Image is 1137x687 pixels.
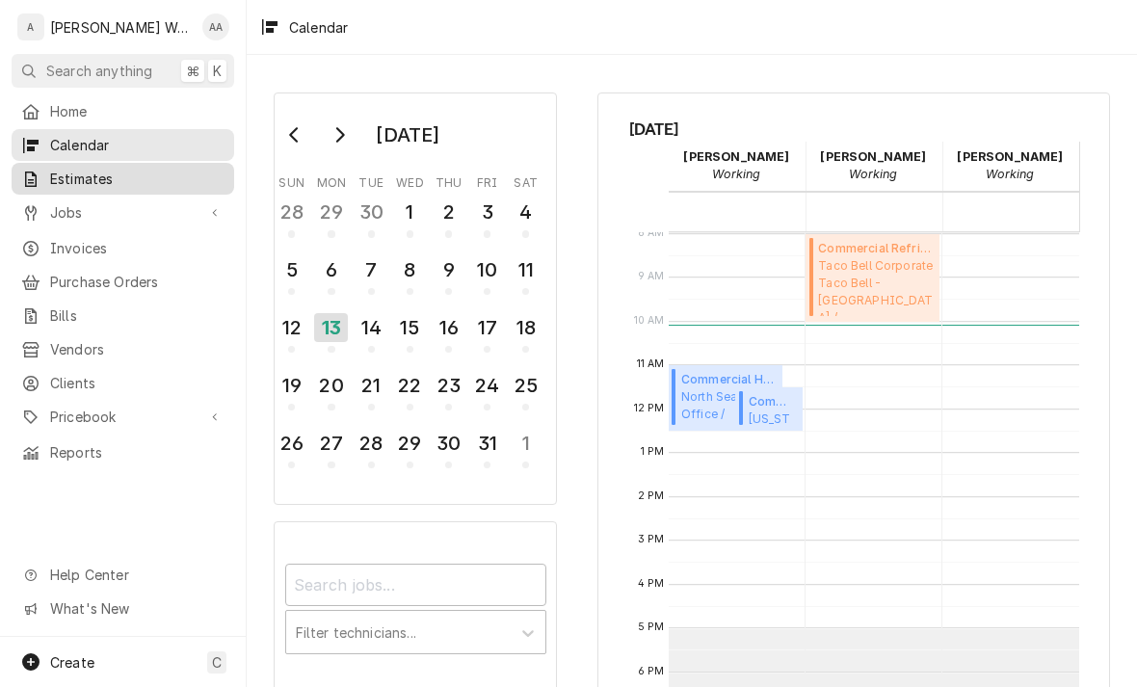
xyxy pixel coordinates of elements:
div: 4 [511,198,541,226]
div: Calendar Day Picker [274,92,557,505]
div: 28 [277,198,306,226]
th: Saturday [507,169,545,192]
span: Invoices [50,238,225,258]
div: Commercial Refrigeration Service(Active)Taco Bell CorporateTaco Bell - [GEOGRAPHIC_DATA] / [STREE... [806,234,939,322]
div: 6 [316,255,346,284]
span: 2 PM [633,489,670,504]
div: 3 [472,198,502,226]
em: Working [986,167,1034,181]
div: [PERSON_NAME] Works LLC [50,17,192,38]
div: 8 [395,255,425,284]
span: K [213,61,222,81]
div: 23 [434,371,463,400]
span: Taco Bell Corporate Taco Bell - [GEOGRAPHIC_DATA] / [STREET_ADDRESS] [818,257,934,316]
span: What's New [50,598,223,619]
span: 8 AM [633,225,670,241]
div: Caleb Anderson - Working [806,142,942,190]
em: Working [712,167,760,181]
th: Sunday [273,169,311,192]
span: Search anything [46,61,152,81]
div: 5 [277,255,306,284]
div: 21 [357,371,386,400]
a: Vendors [12,333,234,365]
div: 30 [357,198,386,226]
span: 9 AM [633,269,670,284]
div: [Service] Commercial HVAC Service North Sea Films Office / 2626 Harney St, Omaha, NE 68131 ID: JO... [669,365,782,431]
a: Go to Jobs [12,197,234,228]
button: Go to previous month [276,119,314,150]
span: 3 PM [633,532,670,547]
span: Pricebook [50,407,196,427]
a: Clients [12,367,234,399]
span: 5 PM [633,620,670,635]
div: 12 [277,313,306,342]
span: Commercial HVAC Service ( Upcoming ) [681,371,777,388]
div: 26 [277,429,306,458]
span: Reports [50,442,225,462]
div: 28 [357,429,386,458]
span: 1 PM [636,444,670,460]
div: Calendar Filters [285,546,546,674]
span: Calendar [50,135,225,155]
span: Commercial Cooking Equipment ( Upcoming ) [749,393,797,410]
div: 18 [511,313,541,342]
span: C [212,652,222,673]
a: Go to Pricebook [12,401,234,433]
span: Home [50,101,225,121]
div: Aaron Anderson - Working [669,142,806,190]
a: Calendar [12,129,234,161]
a: Bills [12,300,234,331]
div: 9 [434,255,463,284]
div: 27 [316,429,346,458]
strong: [PERSON_NAME] [820,149,926,164]
span: [US_STATE] Roadhouse Intermediary, LLC [US_STATE] Roadhouse - Papillion / [STREET_ADDRESS][PERSON... [749,410,797,426]
div: 13 [314,313,348,342]
th: Wednesday [390,169,429,192]
div: 11 [511,255,541,284]
div: 1 [511,429,541,458]
div: 29 [316,198,346,226]
div: 24 [472,371,502,400]
div: [Service] Commercial Refrigeration Service Taco Bell Corporate Taco Bell - Plattsmouth / 2412 8th... [806,234,939,322]
a: Purchase Orders [12,266,234,298]
div: AA [202,13,229,40]
span: Purchase Orders [50,272,225,292]
div: 15 [395,313,425,342]
a: Home [12,95,234,127]
div: 17 [472,313,502,342]
span: ⌘ [186,61,199,81]
a: Go to Help Center [12,559,234,591]
div: 14 [357,313,386,342]
span: 11 AM [632,357,670,372]
th: Monday [311,169,352,192]
span: Jobs [50,202,196,223]
div: 7 [357,255,386,284]
div: 30 [434,429,463,458]
div: Commercial Cooking Equipment(Upcoming)[US_STATE] Roadhouse Intermediary, LLC[US_STATE] Roadhouse ... [735,387,803,432]
span: Clients [50,373,225,393]
div: Kenna Anderson - Working [942,142,1079,190]
a: Invoices [12,232,234,264]
div: 20 [316,371,346,400]
div: 22 [395,371,425,400]
div: 19 [277,371,306,400]
span: Estimates [50,169,225,189]
div: [Service] Commercial Cooking Equipment Texas Roadhouse Intermediary, LLC Texas Roadhouse - Papill... [735,387,803,432]
a: Go to What's New [12,593,234,624]
span: Create [50,654,94,671]
span: 10 AM [629,313,670,329]
div: 29 [395,429,425,458]
button: Go to next month [320,119,358,150]
div: Aaron Anderson's Avatar [202,13,229,40]
input: Search jobs... [285,564,546,606]
span: North Sea Films Office / [STREET_ADDRESS][PERSON_NAME] [681,388,777,425]
div: [DATE] [369,119,446,151]
span: Help Center [50,565,223,585]
div: 2 [434,198,463,226]
div: 1 [395,198,425,226]
span: 6 PM [633,664,670,679]
div: 16 [434,313,463,342]
th: Tuesday [352,169,390,192]
a: Estimates [12,163,234,195]
span: 4 PM [633,576,670,592]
